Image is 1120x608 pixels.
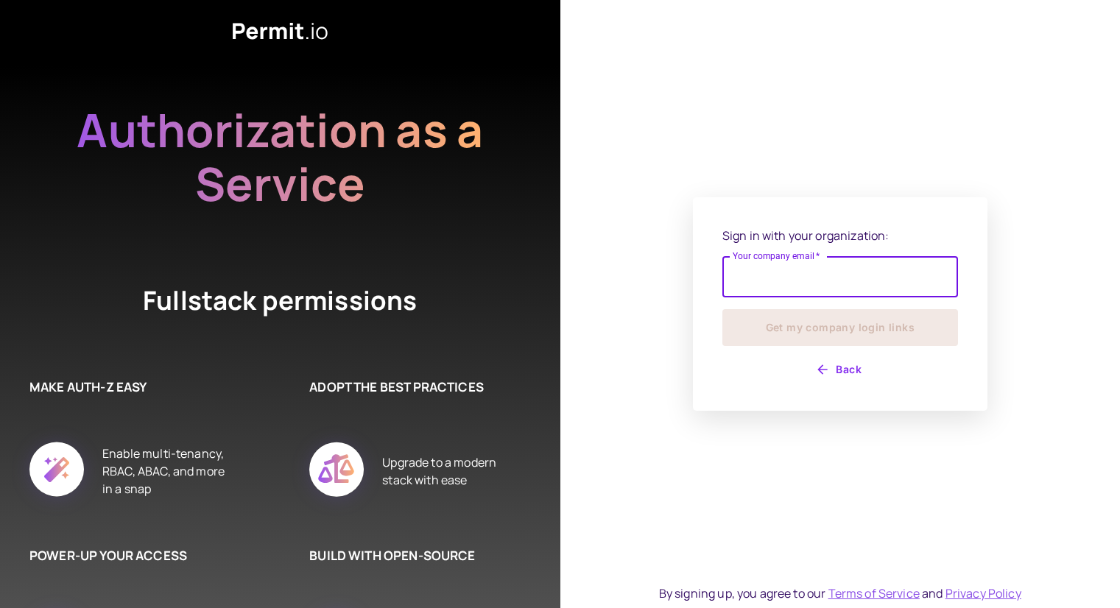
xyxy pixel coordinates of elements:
[29,546,236,565] h6: POWER-UP YOUR ACCESS
[309,378,515,397] h6: ADOPT THE BEST PRACTICES
[828,585,920,601] a: Terms of Service
[29,378,236,397] h6: MAKE AUTH-Z EASY
[722,227,958,244] p: Sign in with your organization:
[382,425,515,517] div: Upgrade to a modern stack with ease
[88,283,471,319] h4: Fullstack permissions
[722,309,958,346] button: Get my company login links
[309,546,515,565] h6: BUILD WITH OPEN-SOURCE
[102,425,236,517] div: Enable multi-tenancy, RBAC, ABAC, and more in a snap
[722,358,958,381] button: Back
[29,103,530,211] h2: Authorization as a Service
[733,250,820,262] label: Your company email
[659,584,1021,602] div: By signing up, you agree to our and
[945,585,1021,601] a: Privacy Policy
